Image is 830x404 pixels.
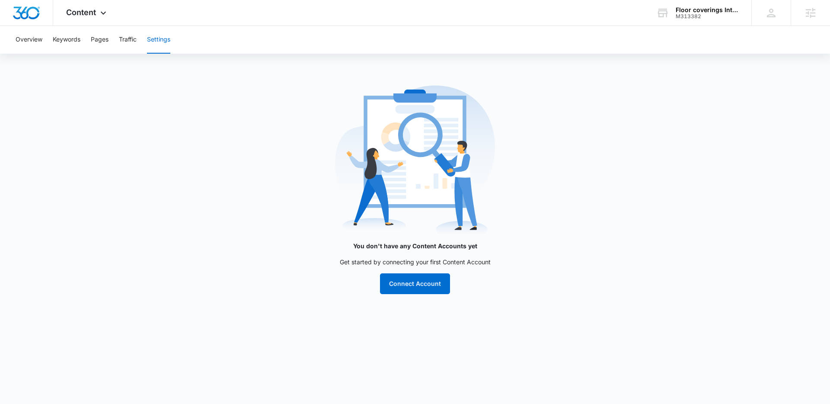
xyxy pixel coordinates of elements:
button: Settings [147,26,170,54]
div: account id [676,13,739,19]
button: Keywords [53,26,80,54]
p: You don't have any Content Accounts yet [242,241,588,250]
img: no-preview.svg [335,81,495,241]
p: Get started by connecting your first Content Account [242,257,588,266]
button: Overview [16,26,42,54]
span: Content [66,8,96,17]
div: account name [676,6,739,13]
button: Connect Account [380,273,450,294]
button: Traffic [119,26,137,54]
button: Pages [91,26,109,54]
